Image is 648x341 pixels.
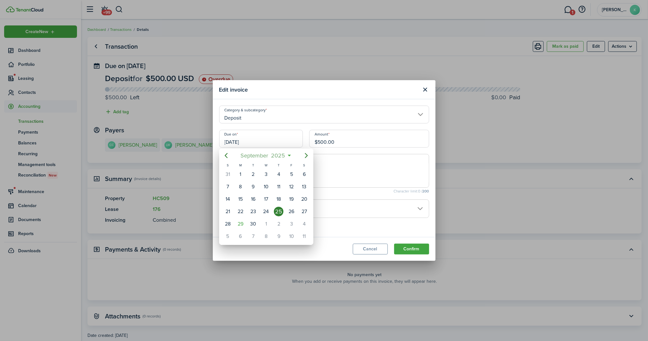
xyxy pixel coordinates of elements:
div: Tuesday, September 23, 2025 [248,207,258,216]
div: Monday, October 6, 2025 [236,232,245,241]
div: Friday, October 10, 2025 [287,232,296,241]
div: Monday, September 15, 2025 [236,194,245,204]
div: Tuesday, September 16, 2025 [248,194,258,204]
div: Friday, October 3, 2025 [287,219,296,229]
div: F [285,163,298,168]
div: Sunday, September 28, 2025 [223,219,233,229]
div: Sunday, September 21, 2025 [223,207,233,216]
mbsc-button: Previous page [220,149,233,162]
div: S [221,163,234,168]
div: Saturday, October 11, 2025 [300,232,309,241]
div: T [272,163,285,168]
div: Thursday, September 11, 2025 [274,182,283,191]
div: Sunday, September 14, 2025 [223,194,233,204]
div: Wednesday, September 17, 2025 [261,194,271,204]
div: Friday, September 26, 2025 [287,207,296,216]
div: Saturday, September 6, 2025 [300,170,309,179]
span: September [239,150,270,161]
div: S [298,163,311,168]
div: Tuesday, October 7, 2025 [248,232,258,241]
div: Thursday, September 4, 2025 [274,170,283,179]
div: Sunday, October 5, 2025 [223,232,233,241]
div: Friday, September 5, 2025 [287,170,296,179]
div: M [234,163,247,168]
div: Saturday, September 27, 2025 [300,207,309,216]
div: W [260,163,272,168]
div: Wednesday, September 24, 2025 [261,207,271,216]
div: Wednesday, October 1, 2025 [261,219,271,229]
div: Monday, September 8, 2025 [236,182,245,191]
div: Wednesday, October 8, 2025 [261,232,271,241]
div: Sunday, August 31, 2025 [223,170,233,179]
div: Friday, September 19, 2025 [287,194,296,204]
div: Tuesday, September 2, 2025 [248,170,258,179]
div: Monday, September 22, 2025 [236,207,245,216]
mbsc-button: September2025 [237,150,289,161]
div: T [247,163,260,168]
div: Tuesday, September 9, 2025 [248,182,258,191]
div: Thursday, October 9, 2025 [274,232,283,241]
div: Saturday, October 4, 2025 [300,219,309,229]
mbsc-button: Next page [300,149,313,162]
div: Saturday, September 13, 2025 [300,182,309,191]
div: Tuesday, September 30, 2025 [248,219,258,229]
div: Thursday, September 25, 2025 [274,207,283,216]
div: Wednesday, September 3, 2025 [261,170,271,179]
span: 2025 [270,150,287,161]
div: Friday, September 12, 2025 [287,182,296,191]
div: Thursday, October 2, 2025 [274,219,283,229]
div: Saturday, September 20, 2025 [300,194,309,204]
div: Wednesday, September 10, 2025 [261,182,271,191]
div: Monday, September 1, 2025 [236,170,245,179]
div: Today, Monday, September 29, 2025 [236,219,245,229]
div: Thursday, September 18, 2025 [274,194,283,204]
div: Sunday, September 7, 2025 [223,182,233,191]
